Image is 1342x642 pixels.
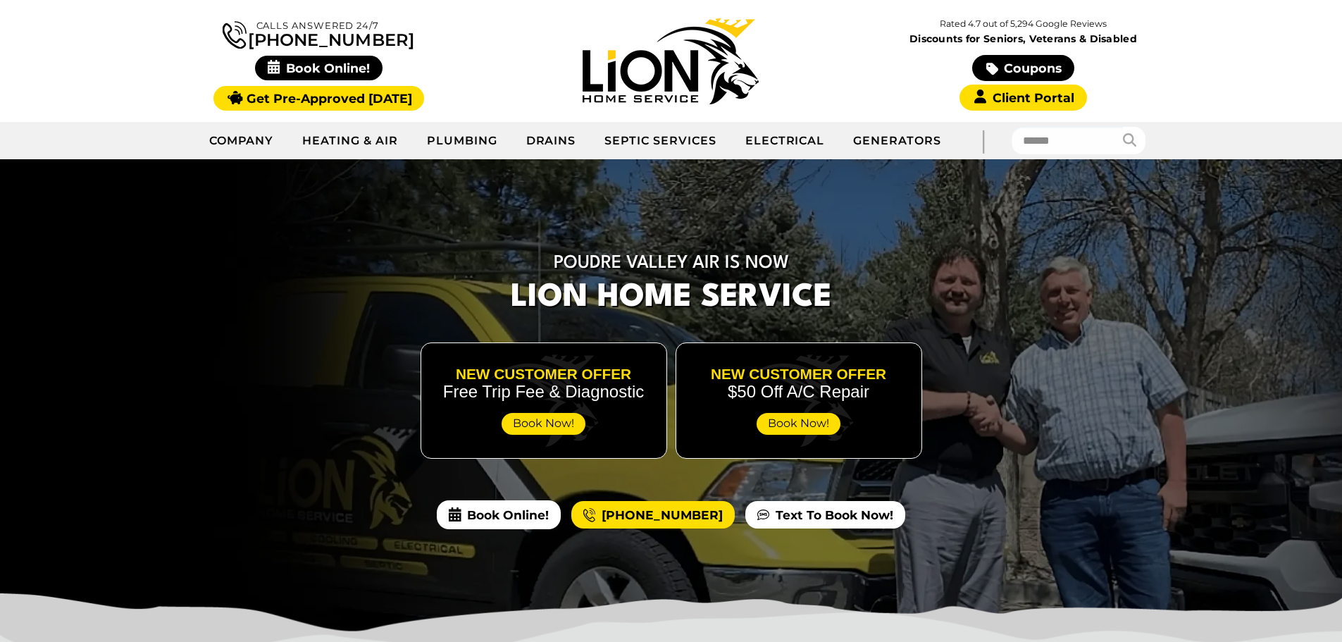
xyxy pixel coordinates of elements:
a: Septic Services [590,123,731,159]
a: Coupons [972,55,1074,81]
a: Plumbing [413,123,512,159]
p: Rated 4.7 out of 5,294 Google Reviews [847,16,1199,32]
span: Book Online! [255,56,383,80]
div: | [955,122,1012,159]
a: Drains [512,123,591,159]
span: Poudre Valley Air is Now [421,253,922,274]
a: Company [195,123,289,159]
a: Electrical [731,123,840,159]
span: Book Online! [437,500,561,529]
a: Heating & Air [288,123,412,159]
img: Lion Home Service [583,18,759,104]
a: Get Pre-Approved [DATE] [213,86,424,111]
a: [PHONE_NUMBER] [571,501,735,529]
a: Generators [839,123,955,159]
span: Discounts for Seniors, Veterans & Disabled [850,34,1197,44]
a: [PHONE_NUMBER] [223,18,414,49]
h1: Lion Home Service [421,253,922,321]
a: Text To Book Now! [745,501,905,529]
span: Book Now! [502,413,585,435]
a: Client Portal [959,85,1086,111]
span: Book Now! [757,413,840,435]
